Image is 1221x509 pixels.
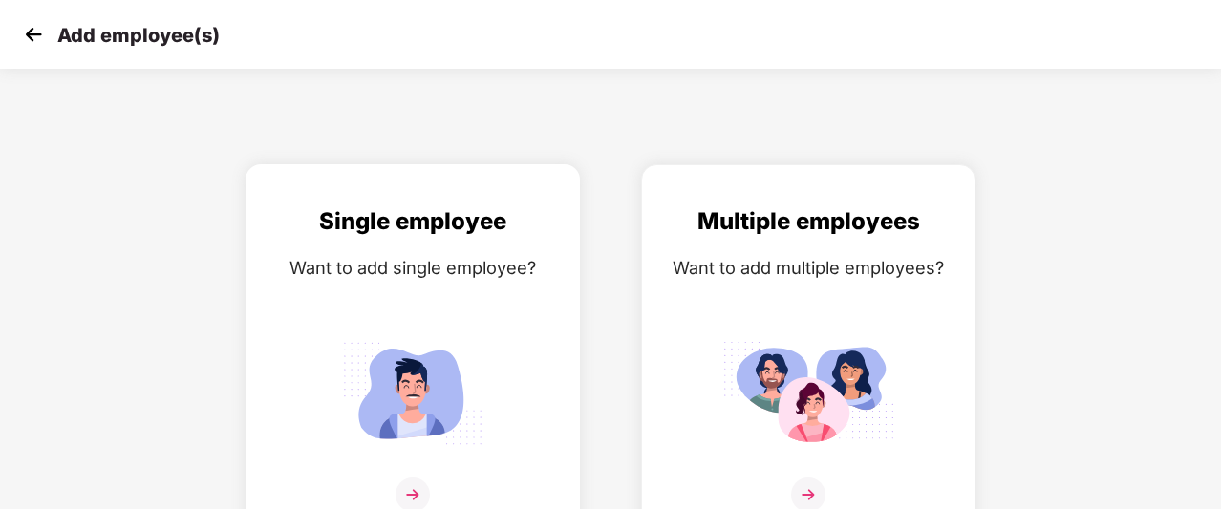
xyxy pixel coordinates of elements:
p: Add employee(s) [57,24,220,47]
div: Single employee [266,203,560,240]
img: svg+xml;base64,PHN2ZyB4bWxucz0iaHR0cDovL3d3dy53My5vcmcvMjAwMC9zdmciIGlkPSJTaW5nbGVfZW1wbG95ZWUiIH... [327,333,499,453]
img: svg+xml;base64,PHN2ZyB4bWxucz0iaHR0cDovL3d3dy53My5vcmcvMjAwMC9zdmciIHdpZHRoPSIzMCIgaGVpZ2h0PSIzMC... [19,20,48,49]
div: Want to add single employee? [266,254,560,282]
div: Want to add multiple employees? [661,254,955,282]
div: Multiple employees [661,203,955,240]
img: svg+xml;base64,PHN2ZyB4bWxucz0iaHR0cDovL3d3dy53My5vcmcvMjAwMC9zdmciIGlkPSJNdWx0aXBsZV9lbXBsb3llZS... [722,333,894,453]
